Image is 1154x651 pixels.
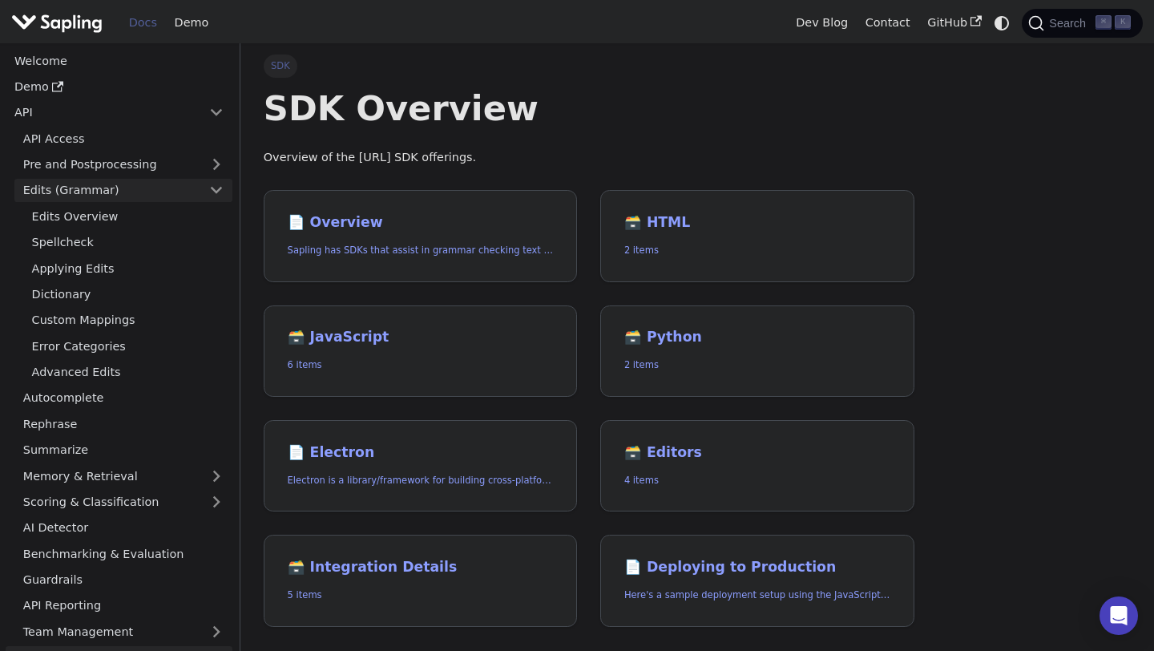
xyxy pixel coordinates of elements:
a: Dictionary [23,283,232,306]
a: Autocomplete [14,386,232,410]
span: Search [1044,17,1095,30]
h2: JavaScript [288,329,554,346]
span: SDK [264,55,297,77]
a: API [6,101,200,124]
p: Electron is a library/framework for building cross-platform desktop apps with JavaScript, HTML, a... [288,473,554,488]
p: 6 items [288,358,554,373]
a: Welcome [6,49,232,72]
a: Spellcheck [23,231,232,254]
h2: Python [624,329,890,346]
a: API Reporting [14,594,232,617]
a: 🗃️ Python2 items [600,305,914,398]
p: Here's a sample deployment setup using the JavaScript SDK along with a Python backend. [624,588,890,603]
div: Open Intercom Messenger [1100,596,1138,635]
a: Memory & Retrieval [14,464,232,487]
a: Edits (Grammar) [14,179,232,202]
a: 🗃️ HTML2 items [600,190,914,282]
a: Edits Overview [23,204,232,228]
a: API Access [14,127,232,150]
nav: Breadcrumbs [264,55,914,77]
kbd: K [1115,15,1131,30]
a: 🗃️ Integration Details5 items [264,535,578,627]
button: Search (Command+K) [1022,9,1142,38]
h2: Integration Details [288,559,554,576]
h2: Editors [624,444,890,462]
a: Demo [166,10,217,35]
a: 🗃️ Editors4 items [600,420,914,512]
h2: HTML [624,214,890,232]
p: 4 items [624,473,890,488]
a: Pre and Postprocessing [14,153,232,176]
a: 📄️ Deploying to ProductionHere's a sample deployment setup using the JavaScript SDK along with a ... [600,535,914,627]
a: 📄️ ElectronElectron is a library/framework for building cross-platform desktop apps with JavaScri... [264,420,578,512]
a: Sapling.ai [11,11,108,34]
a: Dev Blog [787,10,856,35]
a: AI Detector [14,516,232,540]
a: GitHub [918,10,990,35]
a: Applying Edits [23,257,232,280]
p: 5 items [288,588,554,603]
a: Docs [120,10,166,35]
button: Collapse sidebar category 'API' [200,101,232,124]
a: Team Management [14,620,232,643]
a: Advanced Edits [23,361,232,384]
a: Demo [6,75,232,99]
h1: SDK Overview [264,87,914,130]
a: Guardrails [14,568,232,592]
h2: Overview [288,214,554,232]
img: Sapling.ai [11,11,103,34]
kbd: ⌘ [1095,15,1112,30]
a: Summarize [14,439,232,462]
a: 🗃️ JavaScript6 items [264,305,578,398]
a: Error Categories [23,334,232,358]
p: 2 items [624,243,890,258]
p: Sapling has SDKs that assist in grammar checking text for Python and JavaScript, and an HTTP API ... [288,243,554,258]
p: Overview of the [URL] SDK offerings. [264,148,914,168]
a: Rephrase [14,412,232,435]
a: Custom Mappings [23,309,232,332]
a: Benchmarking & Evaluation [14,542,232,565]
p: 2 items [624,358,890,373]
h2: Deploying to Production [624,559,890,576]
a: 📄️ OverviewSapling has SDKs that assist in grammar checking text for Python and JavaScript, and a... [264,190,578,282]
a: Contact [857,10,919,35]
a: Scoring & Classification [14,491,232,514]
button: Switch between dark and light mode (currently system mode) [991,11,1014,34]
h2: Electron [288,444,554,462]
